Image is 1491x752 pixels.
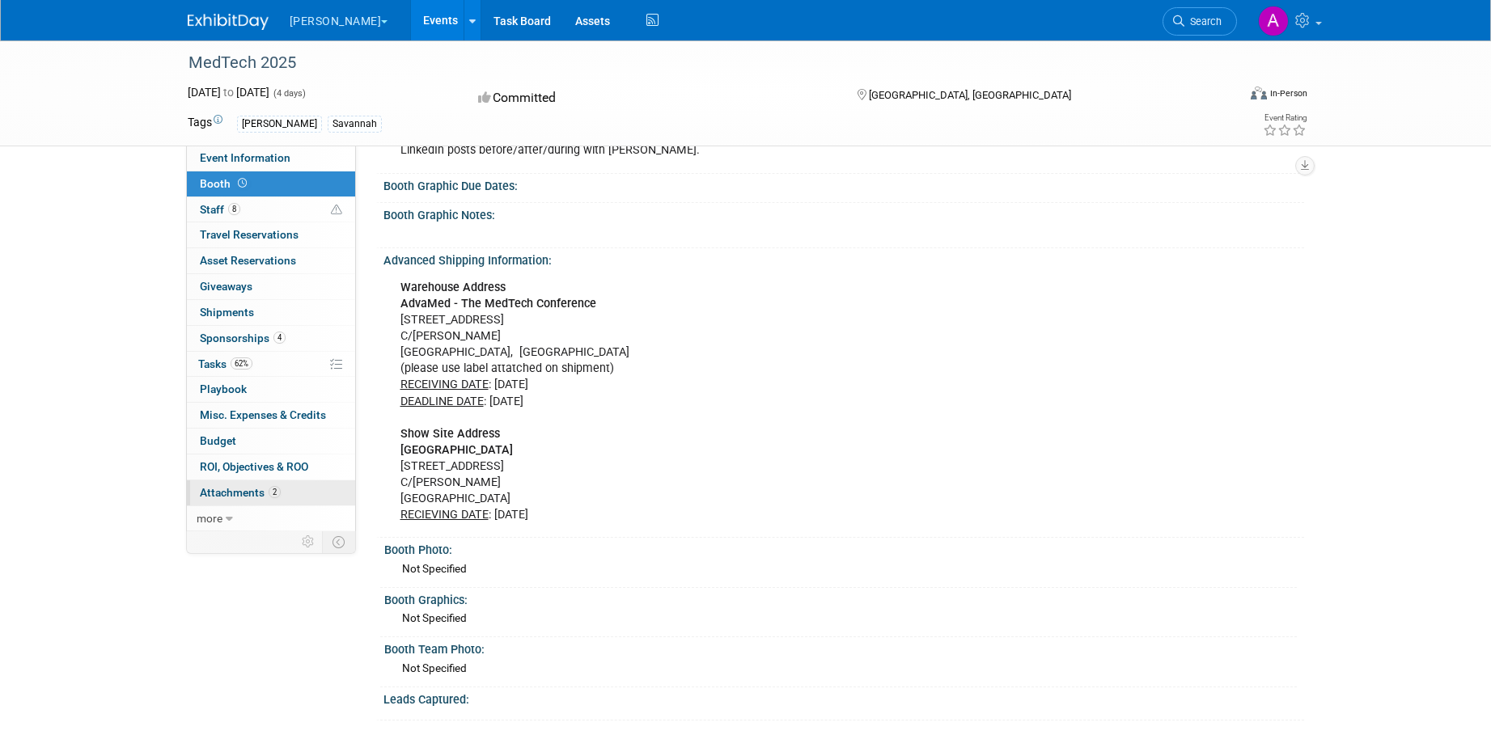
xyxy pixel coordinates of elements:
span: [DATE] [DATE] [188,86,269,99]
td: Personalize Event Tab Strip [294,531,323,552]
a: Shipments [187,300,355,325]
div: [PERSON_NAME] [237,116,322,133]
span: more [197,512,222,525]
span: 8 [228,203,240,215]
a: Staff8 [187,197,355,222]
div: Booth Graphic Notes: [383,203,1304,223]
a: Playbook [187,377,355,402]
a: Asset Reservations [187,248,355,273]
a: Giveaways [187,274,355,299]
span: Attachments [200,486,281,499]
a: Misc. Expenses & Credits [187,403,355,428]
span: ROI, Objectives & ROO [200,460,308,473]
span: to [221,86,236,99]
td: Toggle Event Tabs [322,531,355,552]
img: ExhibitDay [188,14,269,30]
a: more [187,506,355,531]
div: In-Person [1269,87,1307,99]
div: Booth Team Photo: [384,637,1297,657]
div: Savannah [328,116,382,133]
span: Tasks [198,357,252,370]
span: Booth [200,177,250,190]
a: Booth [187,171,355,196]
div: Event Format [1142,84,1308,108]
div: Booth Photo: [384,538,1297,558]
div: Event Rating [1263,114,1307,122]
span: 62% [231,357,252,370]
td: Tags [188,114,222,133]
a: Sponsorships4 [187,326,355,351]
div: [STREET_ADDRESS] C/[PERSON_NAME] [GEOGRAPHIC_DATA], [GEOGRAPHIC_DATA] (please use label attatched... [389,272,1125,531]
b: [GEOGRAPHIC_DATA] [400,443,513,457]
a: Search [1163,7,1237,36]
span: Potential Scheduling Conflict -- at least one attendee is tagged in another overlapping event. [331,203,342,218]
span: [GEOGRAPHIC_DATA], [GEOGRAPHIC_DATA] [869,89,1071,101]
img: Aaron Evans [1258,6,1289,36]
div: Advanced Shipping Information: [383,248,1304,268]
a: Attachments2 [187,480,355,505]
span: Sponsorships [200,332,286,344]
span: 4 [273,332,286,344]
a: Event Information [187,146,355,171]
b: Warehouse Address [400,281,506,294]
span: Travel Reservations [200,228,299,241]
u: DEADLINE DATE [400,395,484,408]
div: Committed [473,84,831,112]
div: Not Specified [402,561,1291,577]
a: ROI, Objectives & ROO [187,454,355,480]
span: Asset Reservations [200,254,296,267]
span: Booth not reserved yet [235,177,250,189]
a: Travel Reservations [187,222,355,247]
span: Shipments [200,306,254,319]
div: Booth Graphics: [384,588,1297,608]
img: Format-Inperson.png [1251,87,1267,99]
span: Giveaways [200,280,252,293]
div: Not Specified [402,661,1291,676]
span: Misc. Expenses & Credits [200,408,326,421]
span: Budget [200,434,236,447]
b: Show Site Address [400,427,500,441]
span: Playbook [200,382,247,395]
span: 2 [269,486,281,498]
div: Not Specified [402,610,1291,626]
div: Leads Captured: [383,687,1304,708]
b: AdvaMed - The MedTech Conference [400,297,596,311]
span: (4 days) [272,88,306,99]
a: Budget [187,429,355,454]
span: Search [1184,15,1222,27]
div: Booth Graphic Due Dates: [383,174,1304,194]
span: Staff [200,203,240,216]
span: Event Information [200,151,290,164]
u: RECIEVING DATE [400,508,489,522]
div: MedTech 2025 [183,49,1213,78]
a: Tasks62% [187,352,355,377]
u: RECEIVING DATE [400,378,489,391]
